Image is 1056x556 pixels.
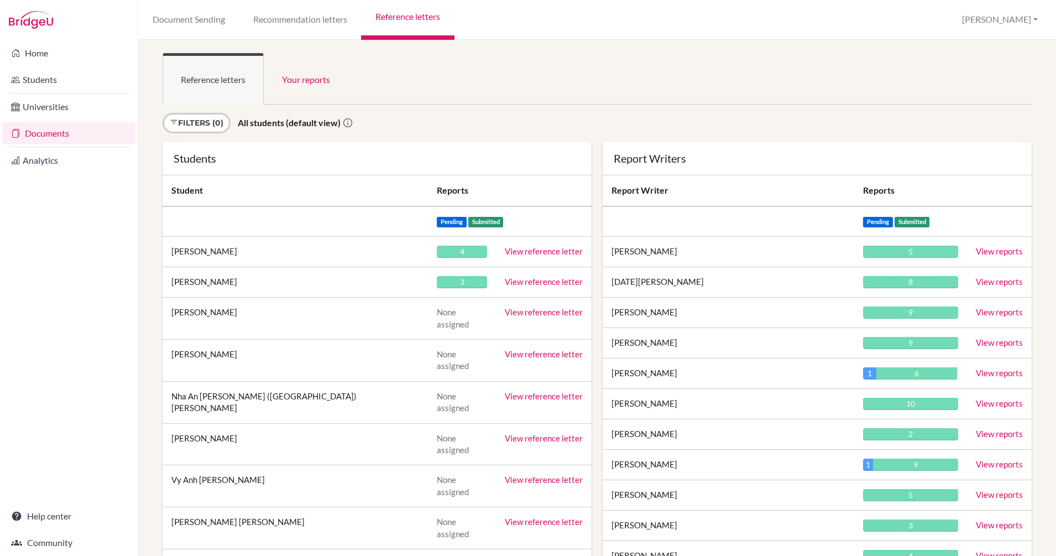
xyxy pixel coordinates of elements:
[863,489,958,501] div: 5
[505,433,583,443] a: View reference letter
[163,113,231,133] a: Filters (0)
[2,96,135,118] a: Universities
[437,276,487,288] div: 3
[2,532,135,554] a: Community
[505,391,583,401] a: View reference letter
[163,423,428,465] td: [PERSON_NAME]
[976,246,1023,256] a: View reports
[437,475,469,496] span: None assigned
[863,246,958,258] div: 5
[603,419,854,450] td: [PERSON_NAME]
[614,153,1021,164] div: Report Writers
[957,9,1043,30] button: [PERSON_NAME]
[437,246,487,258] div: 4
[2,69,135,91] a: Students
[976,277,1023,287] a: View reports
[428,175,592,206] th: Reports
[163,298,428,340] td: [PERSON_NAME]
[873,459,958,471] div: 9
[976,398,1023,408] a: View reports
[976,490,1023,500] a: View reports
[603,298,854,328] td: [PERSON_NAME]
[163,237,428,267] td: [PERSON_NAME]
[505,307,583,317] a: View reference letter
[163,339,428,381] td: [PERSON_NAME]
[603,511,854,541] td: [PERSON_NAME]
[163,175,428,206] th: Student
[863,367,876,380] div: 1
[505,475,583,485] a: View reference letter
[603,450,854,480] td: [PERSON_NAME]
[238,117,341,128] strong: All students (default view)
[976,429,1023,439] a: View reports
[976,307,1023,317] a: View reports
[437,433,469,455] span: None assigned
[976,337,1023,347] a: View reports
[863,276,958,288] div: 8
[437,391,469,413] span: None assigned
[163,267,428,298] td: [PERSON_NAME]
[603,328,854,358] td: [PERSON_NAME]
[264,53,348,105] a: Your reports
[854,175,967,206] th: Reports
[437,307,469,329] span: None assigned
[976,368,1023,378] a: View reports
[976,459,1023,469] a: View reports
[174,153,581,164] div: Students
[603,358,854,389] td: [PERSON_NAME]
[863,306,958,319] div: 9
[505,246,583,256] a: View reference letter
[468,217,504,227] span: Submitted
[505,517,583,527] a: View reference letter
[863,337,958,349] div: 9
[863,459,872,471] div: 1
[2,42,135,64] a: Home
[876,367,957,380] div: 6
[603,480,854,511] td: [PERSON_NAME]
[863,428,958,440] div: 2
[603,175,854,206] th: Report Writer
[163,507,428,549] td: [PERSON_NAME] [PERSON_NAME]
[2,149,135,172] a: Analytics
[863,398,958,410] div: 10
[505,349,583,359] a: View reference letter
[603,267,854,298] td: [DATE][PERSON_NAME]
[437,217,467,227] span: Pending
[9,11,53,29] img: Bridge-U
[895,217,930,227] span: Submitted
[505,277,583,287] a: View reference letter
[163,53,264,105] a: Reference letters
[2,505,135,527] a: Help center
[437,349,469,371] span: None assigned
[163,465,428,507] td: Vy Anh [PERSON_NAME]
[863,217,893,227] span: Pending
[2,122,135,144] a: Documents
[437,517,469,538] span: None assigned
[603,237,854,267] td: [PERSON_NAME]
[603,389,854,419] td: [PERSON_NAME]
[163,381,428,423] td: Nha An [PERSON_NAME] ([GEOGRAPHIC_DATA]) [PERSON_NAME]
[976,520,1023,530] a: View reports
[863,519,958,532] div: 3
